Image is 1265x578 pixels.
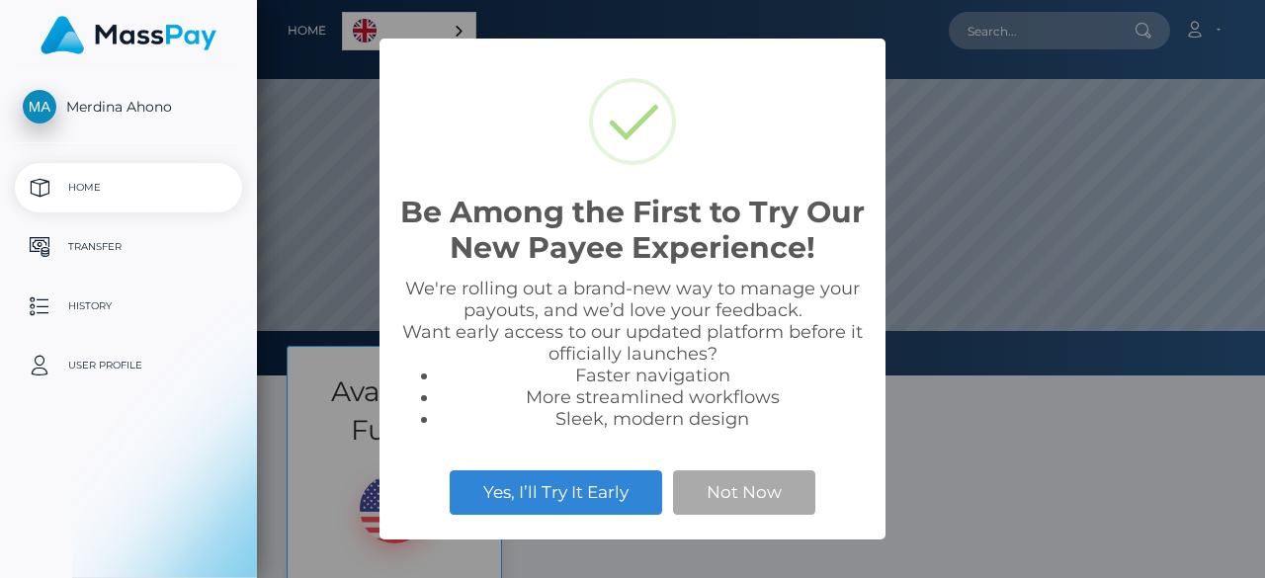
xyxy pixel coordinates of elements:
h2: Be Among the First to Try Our New Payee Experience! [399,195,866,266]
p: Transfer [23,232,234,262]
p: Home [23,173,234,203]
p: User Profile [23,351,234,380]
li: Sleek, modern design [439,408,866,430]
button: Not Now [673,470,815,514]
img: MassPay [41,16,216,54]
span: Merdina Ahono [15,98,242,116]
div: We're rolling out a brand-new way to manage your payouts, and we’d love your feedback. Want early... [399,278,866,430]
li: Faster navigation [439,365,866,386]
li: More streamlined workflows [439,386,866,408]
p: History [23,291,234,321]
button: Yes, I’ll Try It Early [450,470,662,514]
